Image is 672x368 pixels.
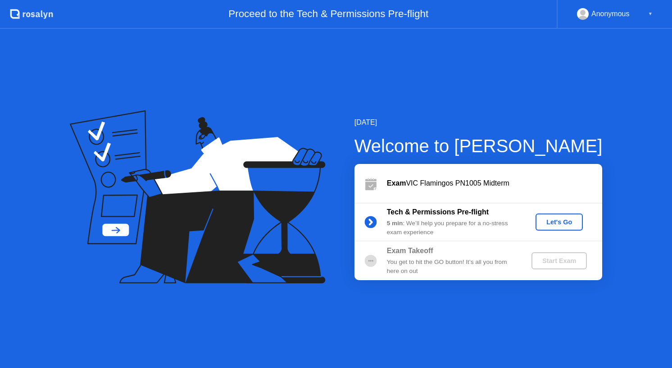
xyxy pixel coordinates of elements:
[387,247,433,254] b: Exam Takeoff
[387,219,517,237] div: : We’ll help you prepare for a no-stress exam experience
[387,178,602,189] div: VIC Flamingos PN1005 Midterm
[531,252,587,269] button: Start Exam
[387,179,406,187] b: Exam
[591,8,630,20] div: Anonymous
[648,8,653,20] div: ▼
[354,132,603,159] div: Welcome to [PERSON_NAME]
[539,218,579,226] div: Let's Go
[387,220,403,227] b: 5 min
[535,257,583,264] div: Start Exam
[536,214,583,231] button: Let's Go
[387,258,517,276] div: You get to hit the GO button! It’s all you from here on out
[387,208,489,216] b: Tech & Permissions Pre-flight
[354,117,603,128] div: [DATE]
